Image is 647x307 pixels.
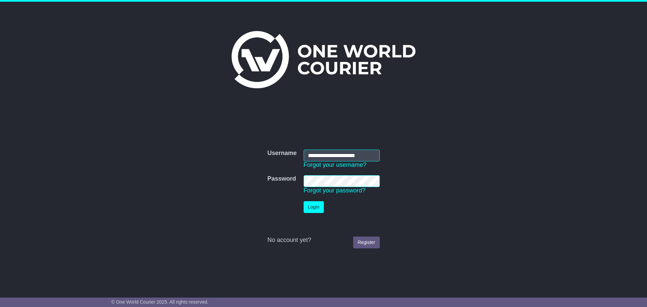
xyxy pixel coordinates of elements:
label: Username [267,150,297,157]
a: Forgot your password? [304,187,366,194]
label: Password [267,175,296,183]
span: © One World Courier 2025. All rights reserved. [111,299,209,305]
img: One World [232,31,415,88]
div: No account yet? [267,237,379,244]
a: Forgot your username? [304,161,367,168]
button: Login [304,201,324,213]
a: Register [353,237,379,248]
